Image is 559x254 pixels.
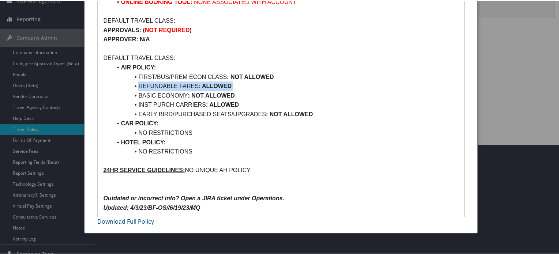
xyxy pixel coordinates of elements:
[103,165,458,174] p: NO UNIQUE AH POLICY
[112,99,458,109] li: INST PURCH CARRIERS
[97,217,154,225] a: Download Full Policy
[112,81,458,90] li: REFUNDABLE FARES
[112,146,458,156] li: NO RESTRICTIONS
[121,139,165,145] strong: HOTEL POLICY:
[202,82,232,88] strong: ALLOWED
[112,90,458,100] li: BASIC ECONOMY
[145,26,190,33] strong: NOT REQUIRED
[103,204,200,210] em: Updated: 4/3/23/BF-OS//6/19/23/MQ
[103,53,458,62] p: DEFAULT TRAVEL CLASS:
[199,82,200,88] strong: :
[103,26,145,33] strong: APPROVALS: (
[227,73,274,79] strong: : NOT ALLOWED
[103,166,185,173] u: 24HR SERVICE GUIDELINES:
[103,35,150,42] strong: APPROVER: N/A
[103,194,284,201] em: Outdated or incorrect info? Open a JIRA ticket under Operations.
[112,109,458,118] li: EARLY BIRD/PURCHASED SEATS/UPGRADES
[206,101,239,107] strong: : ALLOWED
[112,128,458,137] li: NO RESTRICTIONS
[103,15,458,25] p: DEFAULT TRAVEL CLASS:
[188,92,235,98] strong: : NOT ALLOWED
[112,72,458,81] li: FIRST/BUS/PREM ECON CLASS
[121,120,158,126] strong: CAR POLICY:
[121,64,156,70] strong: AIR POLICY:
[190,26,192,33] strong: )
[266,110,313,117] strong: : NOT ALLOWED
